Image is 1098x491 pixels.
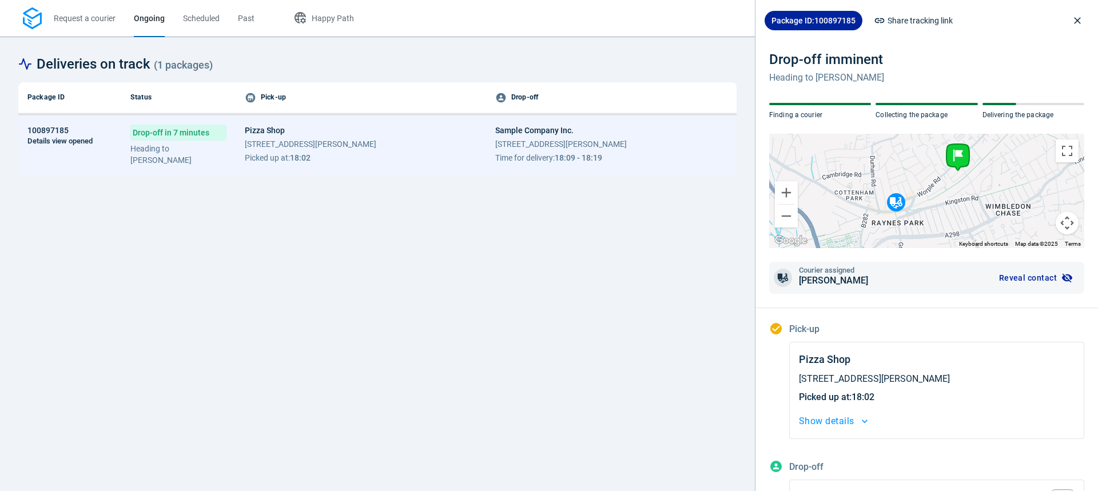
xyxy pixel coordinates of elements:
span: [STREET_ADDRESS][PERSON_NAME] [799,372,1075,386]
span: : [495,152,627,163]
button: Map camera controls [1056,211,1079,234]
button: Toggle fullscreen view [1056,139,1079,162]
p: Finding a courier [769,110,871,120]
button: Keyboard shortcuts [959,240,1008,248]
span: ( 1 packages ) [154,59,213,71]
p: Delivering the package [982,110,1084,120]
span: Deliveries on track [37,55,213,73]
p: Collecting the package [876,110,977,120]
span: Pizza Shop [245,125,376,136]
span: Details view opened [27,137,93,145]
span: Map data ©2025 [1015,241,1058,247]
span: Picked up at [799,392,849,402]
span: Past [238,14,254,23]
button: close drawer [1066,9,1089,32]
span: 18:09 - 18:19 [555,153,602,162]
span: [PERSON_NAME] [799,274,868,288]
button: Zoom in [775,181,798,204]
span: : [245,152,376,163]
span: Package ID: 100897185 [771,15,856,26]
span: : [799,390,1075,404]
span: 18:02 [290,153,311,162]
span: Pick-up [789,324,819,334]
div: Drop-off [495,91,727,103]
span: Request a courier [54,14,116,23]
span: Drop-off in 7 minutes [130,125,226,141]
span: Ongoing [134,14,165,23]
span: Reveal contact [999,274,1057,282]
p: Heading to [PERSON_NAME] [769,71,884,85]
a: Open this area in Google Maps (opens a new window) [772,233,810,248]
a: Terms [1065,241,1081,247]
p: Heading to [PERSON_NAME] [130,143,226,166]
span: 100897185 [27,125,69,136]
span: Time for delivery [495,153,553,162]
div: Pick-up [245,91,477,103]
span: Share tracking link [888,14,953,27]
span: Sample Company Inc. [495,125,627,136]
div: Drop-off imminent [769,50,884,69]
span: Picked up at [245,153,288,162]
span: Pizza Shop [799,352,850,368]
th: Status [121,82,236,113]
th: Package ID [18,82,121,113]
span: 18:02 [852,392,874,402]
span: Happy Path [312,14,354,23]
span: [STREET_ADDRESS][PERSON_NAME] [245,138,376,150]
img: Google [772,233,810,248]
img: Logo [23,7,42,30]
span: Scheduled [183,14,220,23]
span: Courier assigned [799,266,868,274]
span: Drop-off [789,461,823,472]
span: [STREET_ADDRESS][PERSON_NAME] [495,138,627,150]
span: e_motorbikexl [774,269,792,287]
span: Show details [799,413,854,429]
button: Zoom out [775,205,798,227]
